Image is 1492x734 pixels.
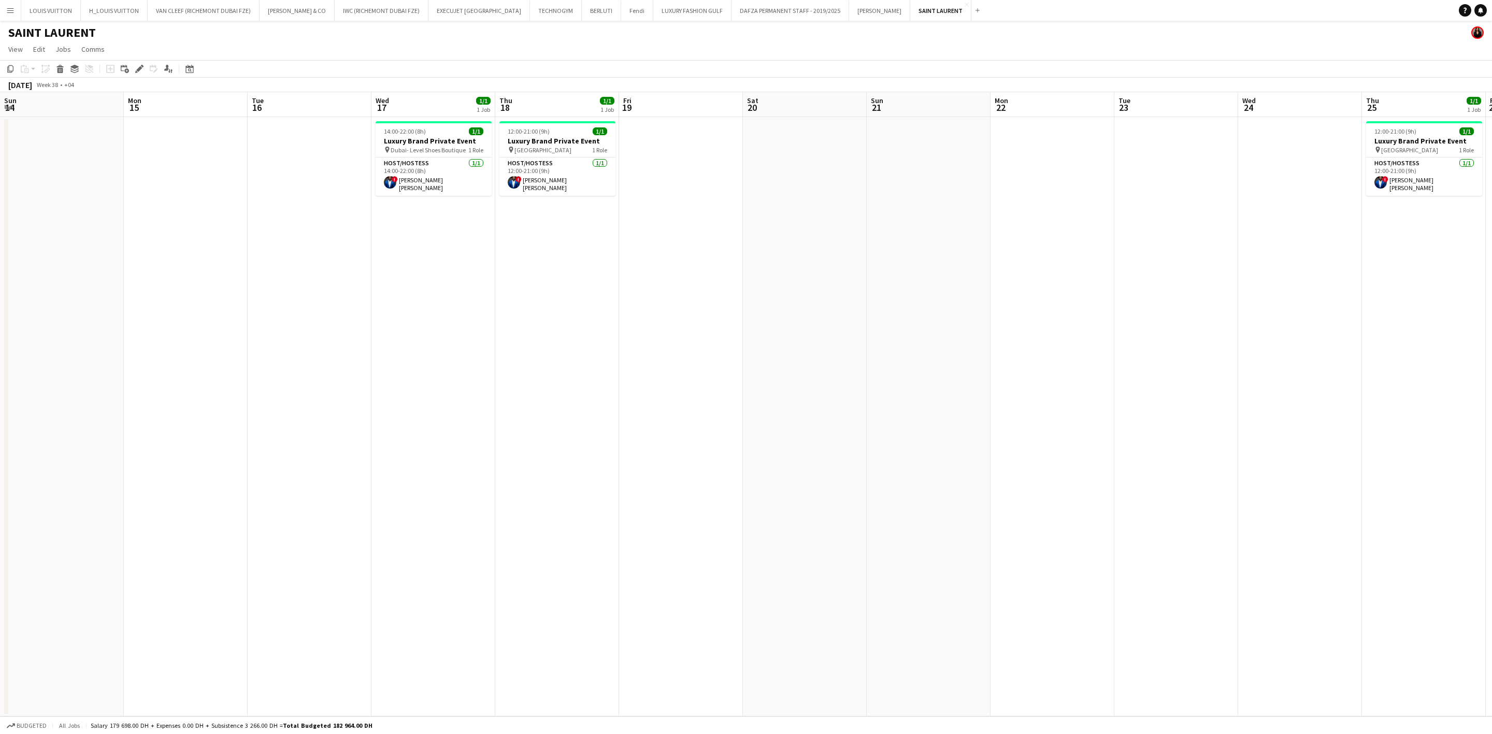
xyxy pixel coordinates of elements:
[81,1,148,21] button: H_LOUIS VUITTON
[1241,102,1256,113] span: 24
[592,146,607,154] span: 1 Role
[530,1,582,21] button: TECHNOGYM
[376,121,492,196] app-job-card: 14:00-22:00 (8h)1/1Luxury Brand Private Event Dubai- Level Shoes Boutique1 RoleHost/Hostess1/114:...
[1242,96,1256,105] span: Wed
[1459,146,1474,154] span: 1 Role
[428,1,530,21] button: EXECUJET [GEOGRAPHIC_DATA]
[3,102,17,113] span: 14
[849,1,910,21] button: [PERSON_NAME]
[5,720,48,731] button: Budgeted
[91,722,372,729] div: Salary 179 698.00 DH + Expenses 0.00 DH + Subsistence 3 266.00 DH =
[910,1,971,21] button: SAINT LAURENT
[57,722,82,729] span: All jobs
[335,1,428,21] button: IWC (RICHEMONT DUBAI FZE)
[621,1,653,21] button: Fendi
[77,42,109,56] a: Comms
[499,157,615,196] app-card-role: Host/Hostess1/112:00-21:00 (9h)![PERSON_NAME] [PERSON_NAME]
[29,42,49,56] a: Edit
[1471,26,1484,39] app-user-avatar: Maria Fernandes
[260,1,335,21] button: [PERSON_NAME] & CO
[869,102,883,113] span: 21
[4,96,17,105] span: Sun
[622,102,632,113] span: 19
[515,176,522,182] span: !
[33,45,45,54] span: Edit
[81,45,105,54] span: Comms
[498,102,512,113] span: 18
[64,81,74,89] div: +04
[600,97,614,105] span: 1/1
[653,1,731,21] button: LUXURY FASHION GULF
[391,146,466,154] span: Dubai- Level Shoes Boutique
[747,96,758,105] span: Sat
[1366,121,1482,196] app-job-card: 12:00-21:00 (9h)1/1Luxury Brand Private Event [GEOGRAPHIC_DATA]1 RoleHost/Hostess1/112:00-21:00 (...
[128,96,141,105] span: Mon
[508,127,550,135] span: 12:00-21:00 (9h)
[731,1,849,21] button: DAFZA PERMANENT STAFF - 2019/2025
[623,96,632,105] span: Fri
[1366,96,1379,105] span: Thu
[148,1,260,21] button: VAN CLEEF (RICHEMONT DUBAI FZE)
[1117,102,1130,113] span: 23
[126,102,141,113] span: 15
[1467,97,1481,105] span: 1/1
[34,81,60,89] span: Week 38
[476,97,491,105] span: 1/1
[250,102,264,113] span: 16
[376,136,492,146] h3: Luxury Brand Private Event
[582,1,621,21] button: BERLUTI
[1366,157,1482,196] app-card-role: Host/Hostess1/112:00-21:00 (9h)![PERSON_NAME] [PERSON_NAME]
[376,157,492,196] app-card-role: Host/Hostess1/114:00-22:00 (8h)![PERSON_NAME] [PERSON_NAME]
[469,127,483,135] span: 1/1
[477,106,490,113] div: 1 Job
[384,127,426,135] span: 14:00-22:00 (8h)
[55,45,71,54] span: Jobs
[600,106,614,113] div: 1 Job
[283,722,372,729] span: Total Budgeted 182 964.00 DH
[8,25,96,40] h1: SAINT LAURENT
[1459,127,1474,135] span: 1/1
[8,45,23,54] span: View
[4,42,27,56] a: View
[374,102,389,113] span: 17
[593,127,607,135] span: 1/1
[51,42,75,56] a: Jobs
[1374,127,1416,135] span: 12:00-21:00 (9h)
[1381,146,1438,154] span: [GEOGRAPHIC_DATA]
[468,146,483,154] span: 1 Role
[8,80,32,90] div: [DATE]
[1366,136,1482,146] h3: Luxury Brand Private Event
[745,102,758,113] span: 20
[17,722,47,729] span: Budgeted
[499,136,615,146] h3: Luxury Brand Private Event
[1467,106,1481,113] div: 1 Job
[21,1,81,21] button: LOUIS VUITTON
[514,146,571,154] span: [GEOGRAPHIC_DATA]
[499,96,512,105] span: Thu
[871,96,883,105] span: Sun
[376,96,389,105] span: Wed
[252,96,264,105] span: Tue
[1382,176,1388,182] span: !
[1118,96,1130,105] span: Tue
[392,176,398,182] span: !
[995,96,1008,105] span: Mon
[1365,102,1379,113] span: 25
[993,102,1008,113] span: 22
[499,121,615,196] app-job-card: 12:00-21:00 (9h)1/1Luxury Brand Private Event [GEOGRAPHIC_DATA]1 RoleHost/Hostess1/112:00-21:00 (...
